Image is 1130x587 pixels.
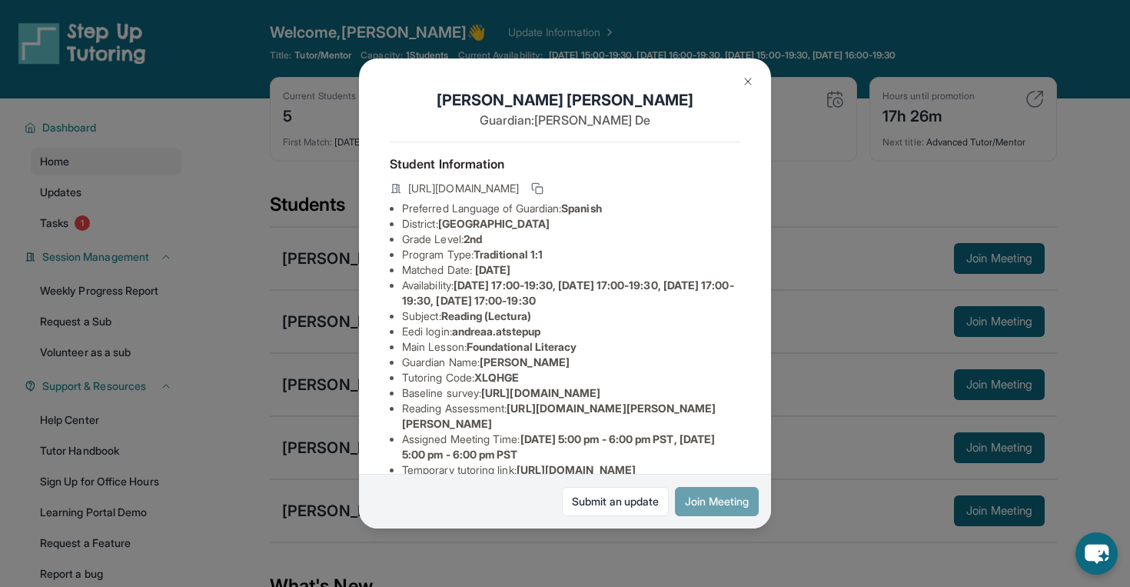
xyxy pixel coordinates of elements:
span: [DATE] 5:00 pm - 6:00 pm PST, [DATE] 5:00 pm - 6:00 pm PST [402,432,715,461]
li: Grade Level: [402,232,740,247]
li: Availability: [402,278,740,309]
button: Copy link [528,179,547,198]
img: Close Icon [742,75,754,88]
a: Submit an update [562,487,669,516]
span: Traditional 1:1 [474,248,543,261]
h1: [PERSON_NAME] [PERSON_NAME] [390,89,740,111]
span: XLQHGE [474,371,519,384]
span: [PERSON_NAME] [480,355,570,369]
span: Foundational Literacy [467,340,577,353]
span: [URL][DOMAIN_NAME] [517,463,636,476]
span: Spanish [561,202,602,215]
li: Reading Assessment : [402,401,740,432]
li: Subject : [402,309,740,324]
li: Temporary tutoring link : [402,462,740,478]
span: andreaa.atstepup [452,325,540,338]
li: Baseline survey : [402,385,740,401]
h4: Student Information [390,155,740,173]
li: District: [402,216,740,232]
button: Join Meeting [675,487,759,516]
li: Matched Date: [402,262,740,278]
p: Guardian: [PERSON_NAME] De [390,111,740,129]
span: 2nd [464,232,482,245]
span: [DATE] 17:00-19:30, [DATE] 17:00-19:30, [DATE] 17:00-19:30, [DATE] 17:00-19:30 [402,278,734,307]
li: Main Lesson : [402,339,740,355]
span: [URL][DOMAIN_NAME][PERSON_NAME][PERSON_NAME] [402,402,716,430]
span: [GEOGRAPHIC_DATA] [438,217,550,230]
button: chat-button [1075,532,1118,575]
span: [URL][DOMAIN_NAME] [408,181,519,196]
span: Reading (Lectura) [441,309,531,322]
li: Tutoring Code : [402,370,740,385]
li: Preferred Language of Guardian: [402,201,740,216]
span: [DATE] [475,263,510,276]
li: Guardian Name : [402,355,740,370]
li: Program Type: [402,247,740,262]
li: Eedi login : [402,324,740,339]
li: Assigned Meeting Time : [402,432,740,462]
span: [URL][DOMAIN_NAME] [481,386,600,399]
